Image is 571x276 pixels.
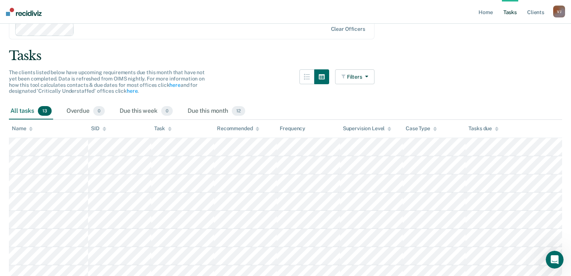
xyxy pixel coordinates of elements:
[127,88,137,94] a: here
[9,69,205,94] span: The clients listed below have upcoming requirements due this month that have not yet been complet...
[553,6,565,17] button: VJ
[280,125,305,132] div: Frequency
[65,103,106,119] div: Overdue0
[12,125,33,132] div: Name
[343,125,392,132] div: Supervision Level
[335,69,374,84] button: Filters
[406,125,437,132] div: Case Type
[9,103,53,119] div: All tasks13
[331,26,365,32] div: Clear officers
[6,8,42,16] img: Recidiviz
[91,125,106,132] div: SID
[169,82,180,88] a: here
[546,251,564,269] iframe: Intercom live chat
[553,6,565,17] div: V J
[468,125,499,132] div: Tasks due
[217,125,259,132] div: Recommended
[93,106,105,116] span: 0
[118,103,174,119] div: Due this week0
[154,125,172,132] div: Task
[9,48,562,63] div: Tasks
[186,103,247,119] div: Due this month12
[161,106,173,116] span: 0
[38,106,52,116] span: 13
[232,106,245,116] span: 12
